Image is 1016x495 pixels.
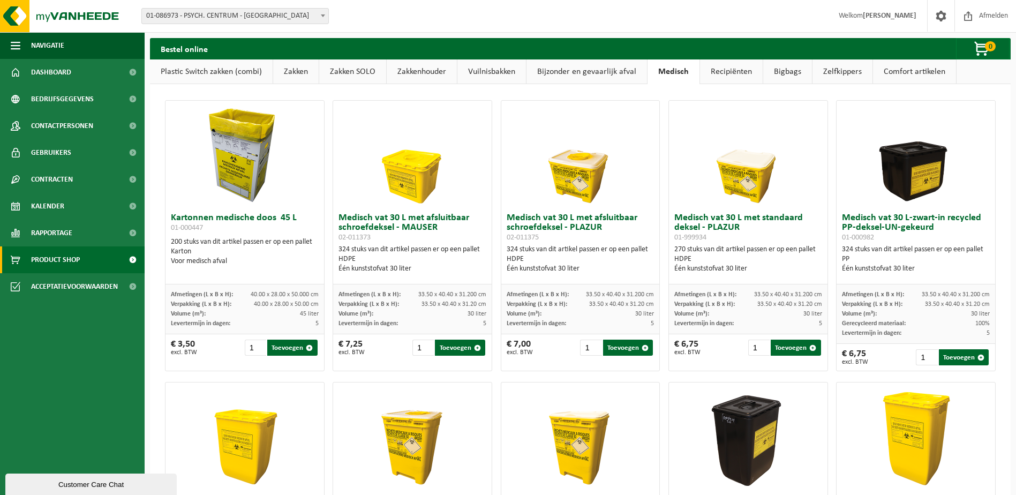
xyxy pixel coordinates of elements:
img: 02-011373 [359,101,466,208]
a: Zakken SOLO [319,59,386,84]
span: Gerecycleerd materiaal: [842,320,906,327]
span: 01-086973 - PSYCH. CENTRUM - ST HIERONYMUS - SINT-NIKLAAS [142,9,328,24]
input: 1 [916,349,937,365]
span: Verpakking (L x B x H): [507,301,567,307]
span: Verpakking (L x B x H): [338,301,399,307]
span: Levertermijn in dagen: [171,320,230,327]
a: Bijzonder en gevaarlijk afval [526,59,647,84]
div: € 6,75 [674,340,701,356]
span: 01-999934 [674,234,706,242]
div: 324 stuks van dit artikel passen er op een pallet [507,245,654,274]
input: 1 [748,340,770,356]
span: 33.50 x 40.40 x 31.20 cm [422,301,486,307]
span: 33.50 x 40.40 x 31.200 cm [754,291,822,298]
button: Toevoegen [939,349,989,365]
span: 30 liter [468,311,486,317]
span: Product Shop [31,246,80,273]
span: 01-000982 [842,234,874,242]
span: 40.00 x 28.00 x 50.00 cm [254,301,319,307]
span: excl. BTW [842,359,868,365]
span: Afmetingen (L x B x H): [507,291,569,298]
div: 324 stuks van dit artikel passen er op een pallet [842,245,990,274]
span: 100% [975,320,990,327]
span: Afmetingen (L x B x H): [674,291,736,298]
div: Één kunststofvat 30 liter [674,264,822,274]
div: PP [842,254,990,264]
iframe: chat widget [5,471,179,495]
span: 02-011375 [507,234,539,242]
div: HDPE [674,254,822,264]
span: Volume (m³): [842,311,877,317]
span: Verpakking (L x B x H): [171,301,231,307]
button: Toevoegen [771,340,821,356]
span: 5 [315,320,319,327]
img: 01-999935 [526,382,634,490]
span: Verpakking (L x B x H): [674,301,735,307]
img: 02-011376 [862,382,969,490]
span: 33.50 x 40.40 x 31.200 cm [922,291,990,298]
span: Levertermijn in dagen: [674,320,734,327]
div: 200 stuks van dit artikel passen er op een pallet [171,237,319,266]
span: Volume (m³): [674,311,709,317]
span: Kalender [31,193,64,220]
img: 02-011375 [526,101,634,208]
span: 33.50 x 40.40 x 31.20 cm [925,301,990,307]
h3: Medisch vat 30 L met afsluitbaar schroefdeksel - MAUSER [338,213,486,242]
span: 33.50 x 40.40 x 31.20 cm [757,301,822,307]
h2: Bestel online [150,38,219,59]
input: 1 [580,340,601,356]
span: excl. BTW [338,349,365,356]
img: 02-011377 [359,382,466,490]
span: Volume (m³): [507,311,541,317]
span: 01-000447 [171,224,203,232]
span: Levertermijn in dagen: [507,320,566,327]
span: 5 [987,330,990,336]
span: 5 [483,320,486,327]
button: Toevoegen [267,340,317,356]
span: 45 liter [300,311,319,317]
img: 01-000447 [191,101,298,208]
span: Gebruikers [31,139,71,166]
h3: Kartonnen medische doos 45 L [171,213,319,235]
span: excl. BTW [507,349,533,356]
div: HDPE [338,254,486,264]
div: € 6,75 [842,349,868,365]
span: Bedrijfsgegevens [31,86,94,112]
span: Dashboard [31,59,71,86]
span: 0 [985,41,996,51]
span: 33.50 x 40.40 x 31.200 cm [418,291,486,298]
input: 1 [245,340,266,356]
span: 01-086973 - PSYCH. CENTRUM - ST HIERONYMUS - SINT-NIKLAAS [141,8,329,24]
a: Comfort artikelen [873,59,956,84]
span: Volume (m³): [171,311,206,317]
span: Levertermijn in dagen: [842,330,901,336]
span: Contactpersonen [31,112,93,139]
div: 270 stuks van dit artikel passen er op een pallet [674,245,822,274]
input: 1 [412,340,434,356]
div: Één kunststofvat 30 liter [507,264,654,274]
div: HDPE [507,254,654,264]
span: Volume (m³): [338,311,373,317]
div: 324 stuks van dit artikel passen er op een pallet [338,245,486,274]
a: Plastic Switch zakken (combi) [150,59,273,84]
span: Levertermijn in dagen: [338,320,398,327]
div: € 7,25 [338,340,365,356]
span: 02-011373 [338,234,371,242]
div: Één kunststofvat 30 liter [842,264,990,274]
div: € 3,50 [171,340,197,356]
button: Toevoegen [435,340,485,356]
a: Recipiënten [700,59,763,84]
div: Voor medisch afval [171,257,319,266]
span: 40.00 x 28.00 x 50.000 cm [251,291,319,298]
h3: Medisch vat 30 L met afsluitbaar schroefdeksel - PLAZUR [507,213,654,242]
span: excl. BTW [674,349,701,356]
button: Toevoegen [603,340,653,356]
img: 02-011378 [191,382,298,490]
img: 01-000979 [695,382,802,490]
span: Afmetingen (L x B x H): [338,291,401,298]
span: 5 [819,320,822,327]
span: 33.50 x 40.40 x 31.20 cm [589,301,654,307]
strong: [PERSON_NAME] [863,12,916,20]
span: Afmetingen (L x B x H): [171,291,233,298]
